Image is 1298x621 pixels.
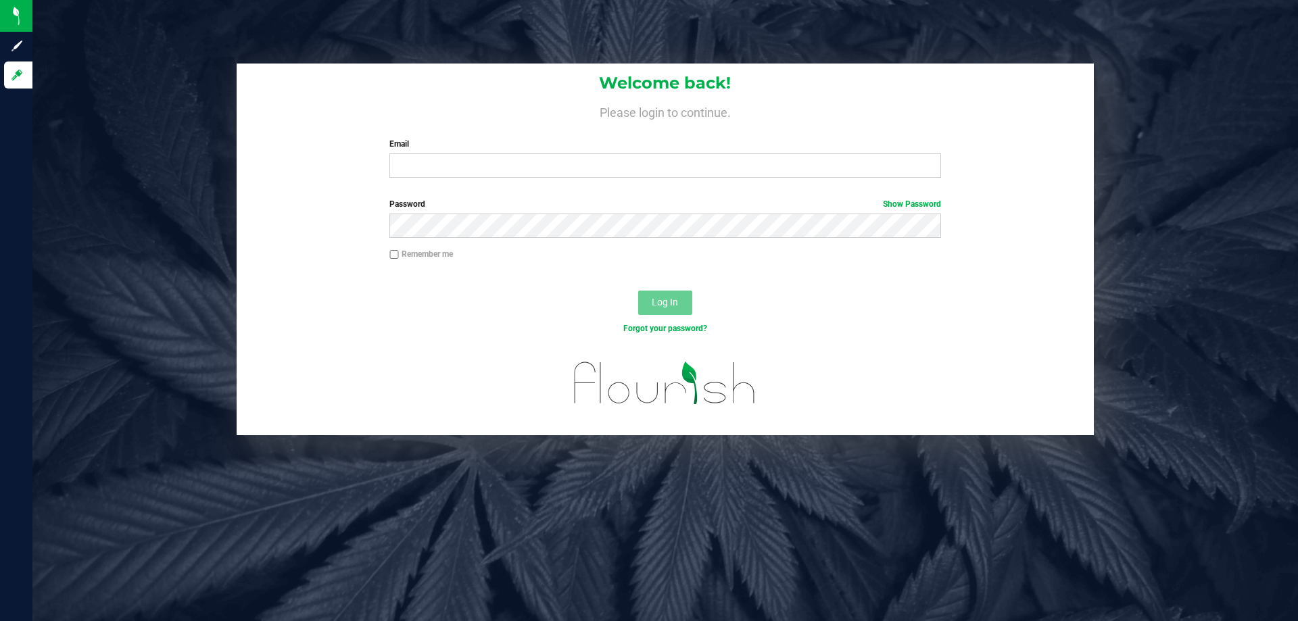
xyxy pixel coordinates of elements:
[883,199,941,209] a: Show Password
[389,138,940,150] label: Email
[623,324,707,333] a: Forgot your password?
[652,297,678,307] span: Log In
[389,250,399,259] input: Remember me
[237,74,1094,92] h1: Welcome back!
[10,68,24,82] inline-svg: Log in
[389,199,425,209] span: Password
[389,248,453,260] label: Remember me
[558,349,772,418] img: flourish_logo.svg
[10,39,24,53] inline-svg: Sign up
[638,291,692,315] button: Log In
[237,103,1094,119] h4: Please login to continue.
